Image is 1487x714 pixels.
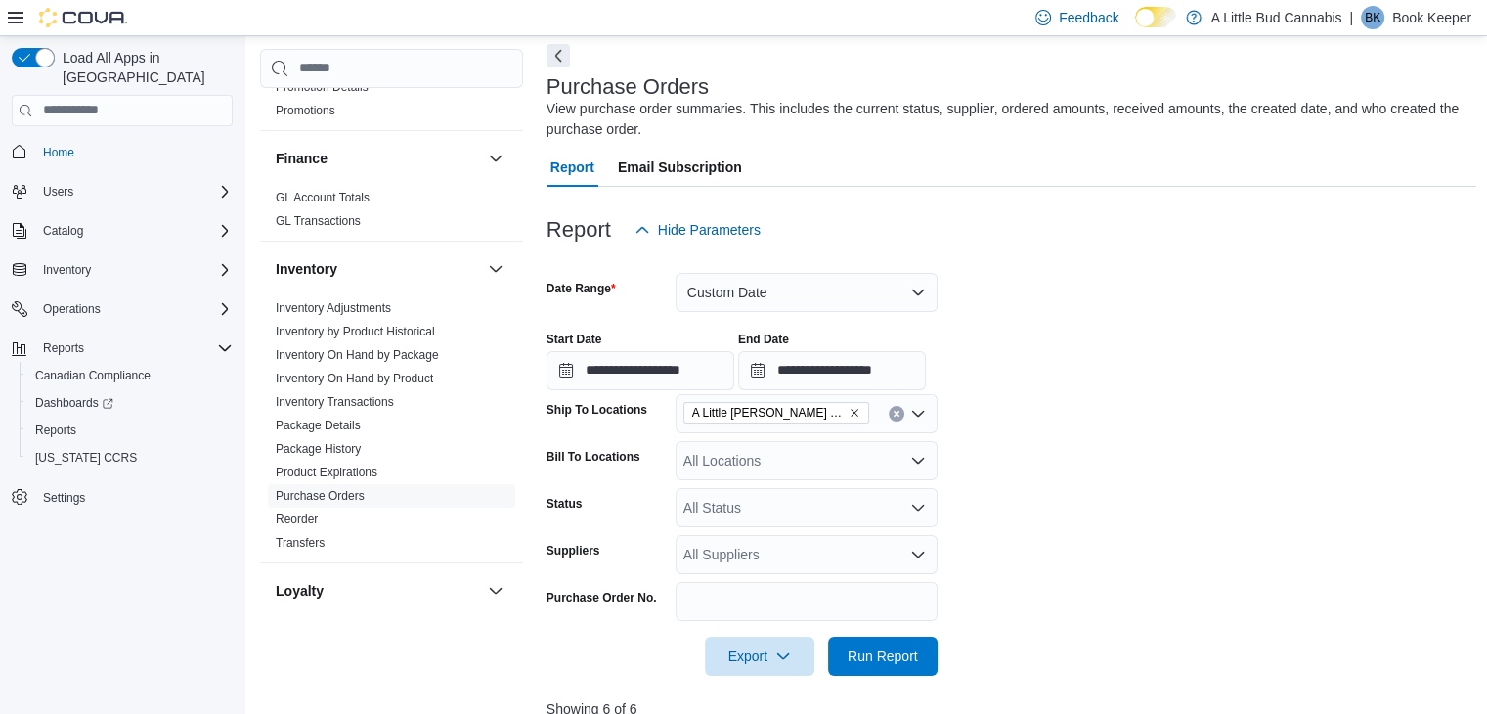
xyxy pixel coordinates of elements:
button: Inventory [4,256,241,284]
button: Catalog [35,219,91,243]
button: Home [4,138,241,166]
span: Export [717,637,803,676]
span: Canadian Compliance [35,368,151,383]
button: Custom Date [676,273,938,312]
input: Press the down key to open a popover containing a calendar. [547,351,734,390]
span: A Little [PERSON_NAME] Rock [692,403,845,423]
button: Users [35,180,81,203]
button: Clear input [889,406,904,422]
div: Finance [260,186,523,241]
a: Inventory On Hand by Package [276,348,439,362]
a: Home [35,141,82,164]
span: GL Account Totals [276,190,370,205]
span: Load All Apps in [GEOGRAPHIC_DATA] [55,48,233,87]
a: Dashboards [27,391,121,415]
span: Feedback [1059,8,1118,27]
p: | [1349,6,1353,29]
p: Book Keeper [1392,6,1471,29]
a: Package History [276,442,361,456]
button: Inventory [35,258,99,282]
button: Open list of options [910,406,926,422]
span: Users [35,180,233,203]
button: Open list of options [910,547,926,562]
input: Press the down key to open a popover containing a calendar. [738,351,926,390]
span: Promotions [276,103,335,118]
button: Hide Parameters [627,210,768,249]
button: Open list of options [910,453,926,469]
span: Run Report [848,647,918,666]
label: Status [547,496,583,512]
div: Book Keeper [1361,6,1384,29]
span: Reports [27,419,233,442]
div: Loyalty [260,618,523,673]
label: Ship To Locations [547,402,647,418]
button: Operations [4,295,241,323]
span: Settings [35,485,233,510]
span: Reorder [276,512,318,527]
a: Loyalty Adjustments [276,623,380,637]
a: Inventory by Product Historical [276,325,435,338]
span: GL Transactions [276,213,361,229]
label: Start Date [547,332,602,347]
a: Settings [35,486,93,510]
h3: Loyalty [276,581,324,601]
a: Product Expirations [276,466,377,479]
h3: Purchase Orders [547,75,709,99]
span: Canadian Compliance [27,364,233,387]
button: Finance [276,149,480,168]
span: Catalog [43,223,83,239]
a: GL Transactions [276,214,361,228]
span: Email Subscription [618,148,742,187]
button: Loyalty [484,579,507,602]
a: Inventory Transactions [276,395,394,409]
button: Settings [4,483,241,512]
a: Canadian Compliance [27,364,158,387]
span: Loyalty Adjustments [276,622,380,638]
span: Inventory Adjustments [276,300,391,316]
label: Suppliers [547,543,600,558]
span: Reports [43,340,84,356]
button: Open list of options [910,500,926,515]
a: Purchase Orders [276,489,365,503]
button: Reports [4,335,241,362]
span: Users [43,184,73,200]
span: A Little Bud White Rock [683,402,869,424]
h3: Inventory [276,259,337,279]
span: Package Details [276,418,361,433]
button: Reports [35,336,92,360]
span: Reports [35,336,233,360]
span: Settings [43,490,85,506]
a: Package Details [276,419,361,432]
button: Next [547,44,570,67]
span: Inventory [35,258,233,282]
span: Operations [43,301,101,317]
button: Export [705,637,814,676]
div: View purchase order summaries. This includes the current status, supplier, ordered amounts, recei... [547,99,1467,140]
a: Inventory Adjustments [276,301,391,315]
button: Users [4,178,241,205]
span: Washington CCRS [27,446,233,469]
a: Inventory On Hand by Product [276,372,433,385]
label: End Date [738,332,789,347]
button: Finance [484,147,507,170]
span: Home [43,145,74,160]
span: Report [550,148,594,187]
p: A Little Bud Cannabis [1211,6,1342,29]
div: Discounts & Promotions [260,52,523,130]
span: [US_STATE] CCRS [35,450,137,466]
button: Inventory [484,257,507,281]
span: Inventory [43,262,91,278]
button: Catalog [4,217,241,245]
span: Package History [276,441,361,457]
a: Reorder [276,513,318,526]
a: Transfers [276,536,325,550]
span: Dashboards [27,391,233,415]
label: Bill To Locations [547,449,640,465]
span: Reports [35,423,76,438]
button: Inventory [276,259,480,279]
span: Home [35,140,233,164]
img: Cova [39,8,127,27]
span: Product Expirations [276,465,377,480]
span: Inventory Transactions [276,394,394,410]
button: [US_STATE] CCRS [20,444,241,471]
